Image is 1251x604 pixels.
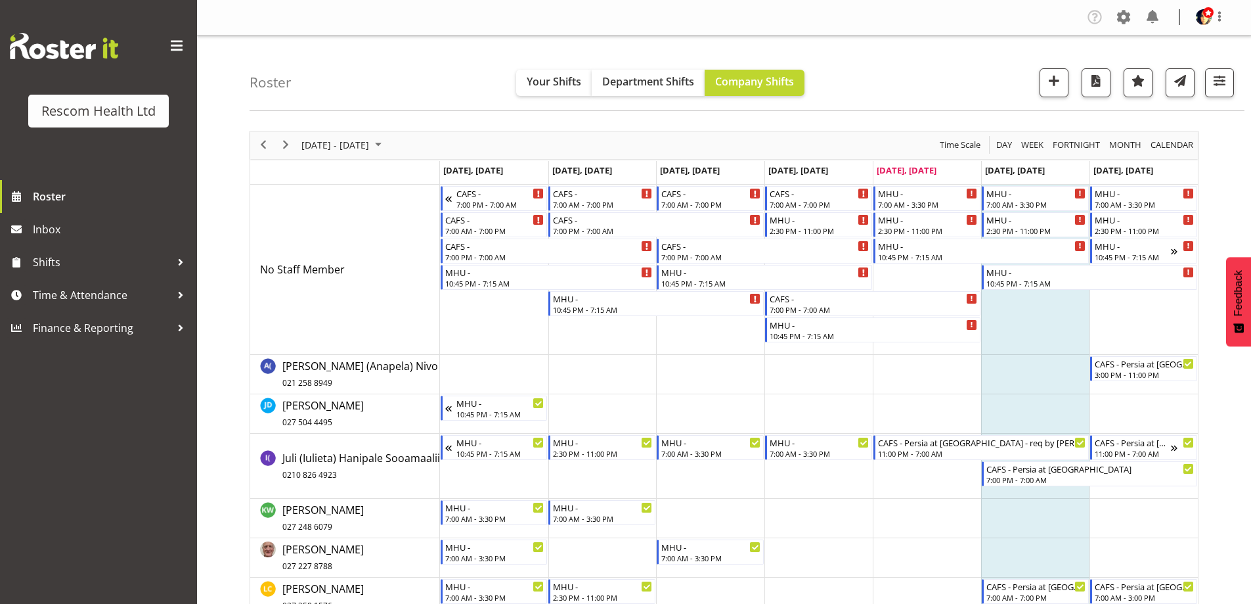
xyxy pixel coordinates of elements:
span: [PERSON_NAME] (Anapela) Nivo [282,359,438,389]
span: [PERSON_NAME] [282,542,364,572]
div: MHU - [986,213,1086,226]
div: Juli (Iulieta) Hanipale Sooamaalii"s event - CAFS - Persia at Emerge House Begin From Saturday, A... [982,461,1197,486]
div: CAFS - [456,187,544,200]
span: Department Shifts [602,74,694,89]
div: Liz Collett"s event - MHU - Begin From Tuesday, August 19, 2025 at 2:30:00 PM GMT+12:00 Ends At T... [548,579,655,604]
a: [PERSON_NAME]027 504 4495 [282,398,364,429]
div: 7:00 AM - 3:30 PM [445,553,544,563]
div: Juli (Iulieta) Hanipale Sooamaalii"s event - MHU - Begin From Thursday, August 21, 2025 at 7:00:0... [765,435,872,460]
div: Liz Collett"s event - CAFS - Persia at Emerge House Begin From Sunday, August 24, 2025 at 7:00:00... [1090,579,1197,604]
div: CAFS - Persia at [GEOGRAPHIC_DATA] [986,462,1194,475]
div: 7:00 PM - 7:00 AM [661,252,869,262]
div: 7:00 PM - 7:00 AM [553,225,760,236]
div: 7:00 AM - 7:00 PM [553,199,652,210]
div: 7:00 AM - 3:30 PM [878,199,977,210]
span: Day [995,137,1013,153]
div: 2:30 PM - 11:00 PM [986,225,1086,236]
div: CAFS - Persia at [GEOGRAPHIC_DATA] [1095,357,1194,370]
span: 027 504 4495 [282,417,332,428]
span: Your Shifts [527,74,581,89]
div: next period [274,131,297,159]
div: MHU - [1095,187,1194,200]
button: Timeline Day [994,137,1015,153]
div: No Staff Member"s event - CAFS - Begin From Tuesday, August 19, 2025 at 7:00:00 PM GMT+12:00 Ends... [548,212,764,237]
div: MHU - [661,436,760,449]
span: Fortnight [1051,137,1101,153]
a: Juli (Iulieta) Hanipale Sooamaalii0210 826 4923 [282,450,440,482]
div: MHU - [456,396,544,409]
div: MHU - [456,436,544,449]
span: Feedback [1233,270,1244,316]
div: MHU - [878,187,977,200]
div: 2:30 PM - 11:00 PM [770,225,869,236]
div: Liz Collett"s event - CAFS - Persia at Emerge House Begin From Saturday, August 23, 2025 at 7:00:... [982,579,1089,604]
button: Month [1149,137,1196,153]
span: [DATE] - [DATE] [300,137,370,153]
div: 7:00 PM - 7:00 AM [770,304,977,315]
span: 021 258 8949 [282,377,332,388]
button: Timeline Month [1107,137,1144,153]
div: CAFS - [553,213,760,226]
button: Time Scale [938,137,983,153]
span: Inbox [33,220,190,239]
button: Add a new shift [1040,68,1068,97]
div: 10:45 PM - 7:15 AM [553,304,760,315]
div: 7:00 PM - 7:00 AM [986,475,1194,485]
div: MHU - [986,187,1086,200]
div: MHU - [661,540,760,553]
div: No Staff Member"s event - CAFS - Begin From Wednesday, August 20, 2025 at 7:00:00 AM GMT+12:00 En... [657,186,764,211]
button: Download a PDF of the roster according to the set date range. [1082,68,1110,97]
div: Liz Collett"s event - MHU - Begin From Monday, August 18, 2025 at 7:00:00 AM GMT+12:00 Ends At Mo... [441,579,548,604]
div: No Staff Member"s event - MHU - Begin From Friday, August 22, 2025 at 7:00:00 AM GMT+12:00 Ends A... [873,186,980,211]
div: MHU - [1095,213,1194,226]
span: Juli (Iulieta) Hanipale Sooamaalii [282,451,440,481]
button: Feedback - Show survey [1226,257,1251,346]
button: Timeline Week [1019,137,1046,153]
span: Month [1108,137,1143,153]
div: 7:00 AM - 3:30 PM [445,513,544,524]
button: Company Shifts [705,70,804,96]
div: CAFS - [445,213,544,226]
div: 7:00 AM - 3:00 PM [1095,592,1194,603]
span: Company Shifts [715,74,794,89]
span: [DATE], [DATE] [877,164,936,176]
div: 2:30 PM - 11:00 PM [553,448,652,459]
div: 11:00 PM - 7:00 AM [1095,448,1171,459]
span: [DATE], [DATE] [1093,164,1153,176]
span: calendar [1149,137,1195,153]
div: 3:00 PM - 11:00 PM [1095,369,1194,380]
span: Shifts [33,252,171,272]
div: MHU - [445,580,544,593]
div: CAFS - [770,187,869,200]
div: No Staff Member"s event - MHU - Begin From Thursday, August 21, 2025 at 2:30:00 PM GMT+12:00 Ends... [765,212,872,237]
button: Fortnight [1051,137,1103,153]
div: 7:00 AM - 3:30 PM [986,199,1086,210]
div: CAFS - Persia at [GEOGRAPHIC_DATA] - req by [PERSON_NAME] [878,436,1086,449]
div: 7:00 AM - 7:00 PM [661,199,760,210]
div: Juli (Iulieta) Hanipale Sooamaalii"s event - MHU - Begin From Wednesday, August 20, 2025 at 7:00:... [657,435,764,460]
div: No Staff Member"s event - CAFS - Begin From Thursday, August 21, 2025 at 7:00:00 AM GMT+12:00 End... [765,186,872,211]
div: Judi Dunstan"s event - MHU - Begin From Sunday, August 17, 2025 at 10:45:00 PM GMT+12:00 Ends At ... [441,396,548,421]
span: Roster [33,187,190,206]
div: No Staff Member"s event - MHU - Begin From Tuesday, August 19, 2025 at 10:45:00 PM GMT+12:00 Ends... [548,291,764,316]
div: 7:00 PM - 7:00 AM [445,252,653,262]
div: MHU - [878,239,1086,252]
div: MHU - [770,213,869,226]
span: No Staff Member [260,262,345,277]
div: MHU - [770,436,869,449]
div: Juli (Iulieta) Hanipale Sooamaalii"s event - MHU - Begin From Tuesday, August 19, 2025 at 2:30:00... [548,435,655,460]
div: Juli (Iulieta) Hanipale Sooamaalii"s event - CAFS - Persia at Emerge House - req by Bev Begin Fro... [873,435,1089,460]
h4: Roster [250,75,292,90]
div: 7:00 AM - 3:30 PM [661,448,760,459]
div: 7:00 AM - 3:30 PM [661,553,760,563]
div: 7:00 AM - 7:00 PM [986,592,1086,603]
div: MHU - [986,266,1194,279]
a: [PERSON_NAME] (Anapela) Nivo021 258 8949 [282,358,438,390]
a: No Staff Member [260,262,345,277]
a: [PERSON_NAME]027 248 6079 [282,502,364,534]
div: MHU - [445,266,653,279]
td: No Staff Member resource [250,185,440,355]
div: Kenneth Tunnicliff"s event - MHU - Begin From Monday, August 18, 2025 at 7:00:00 AM GMT+12:00 End... [441,540,548,565]
div: CAFS - Persia at [GEOGRAPHIC_DATA] [986,580,1086,593]
img: Rosterit website logo [10,33,118,59]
